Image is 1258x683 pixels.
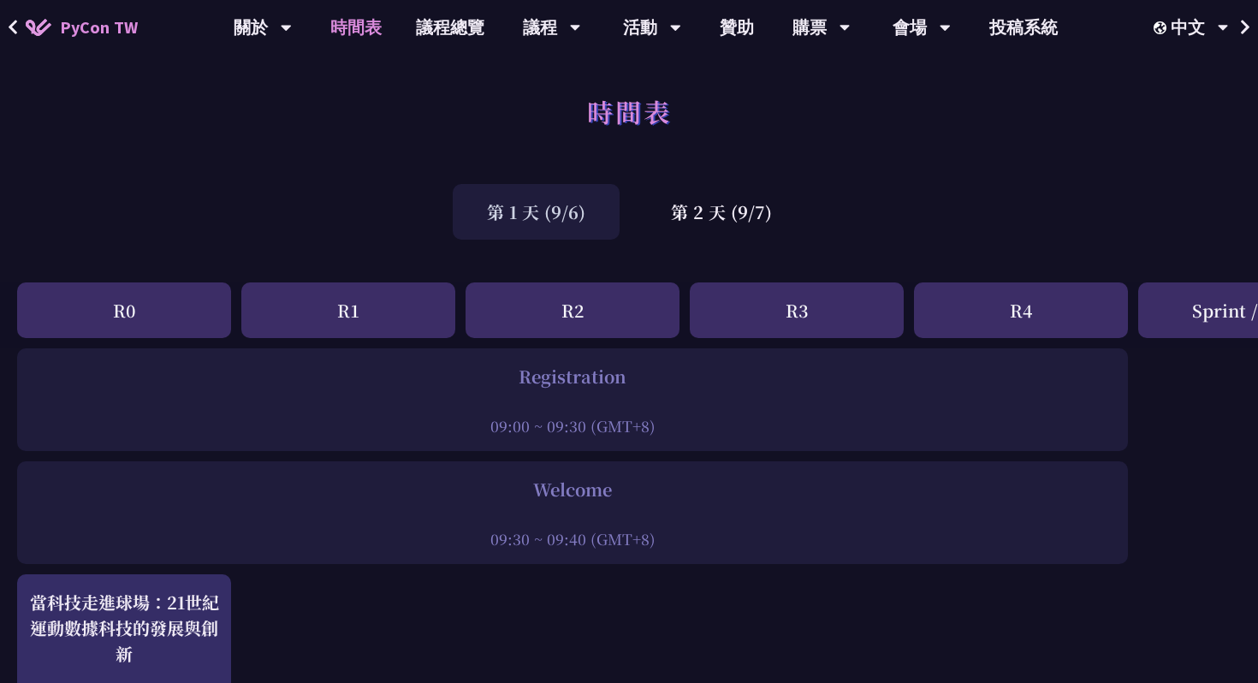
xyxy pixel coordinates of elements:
div: R2 [466,282,679,338]
div: Registration [26,364,1119,389]
span: PyCon TW [60,15,138,40]
div: Welcome [26,477,1119,502]
div: R1 [241,282,455,338]
div: R3 [690,282,904,338]
h1: 時間表 [587,86,672,137]
div: R4 [914,282,1128,338]
div: 09:00 ~ 09:30 (GMT+8) [26,415,1119,437]
img: Home icon of PyCon TW 2025 [26,19,51,36]
div: 當科技走進球場：21世紀運動數據科技的發展與創新 [26,590,223,667]
div: 第 1 天 (9/6) [453,184,620,240]
div: 09:30 ~ 09:40 (GMT+8) [26,528,1119,549]
div: 第 2 天 (9/7) [637,184,806,240]
img: Locale Icon [1154,21,1171,34]
a: PyCon TW [9,6,155,49]
div: R0 [17,282,231,338]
